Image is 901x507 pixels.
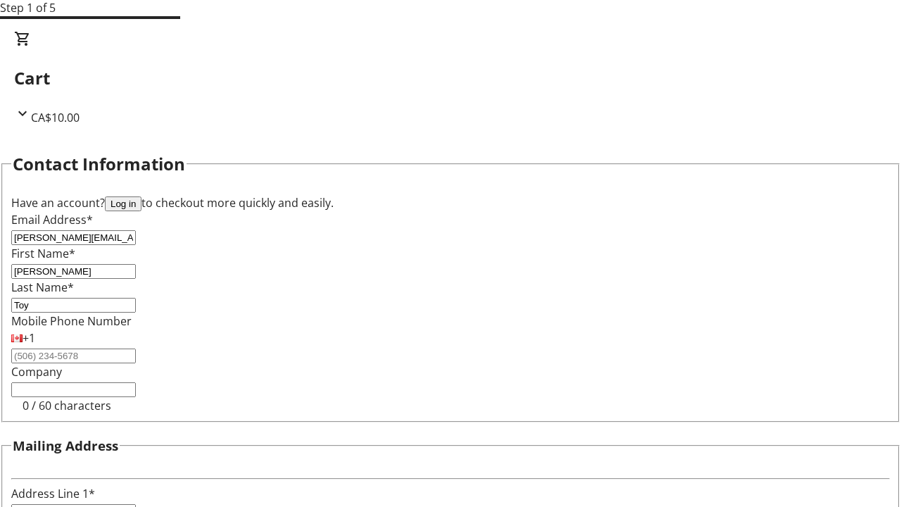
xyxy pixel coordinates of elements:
[31,110,80,125] span: CA$10.00
[13,436,118,456] h3: Mailing Address
[13,151,185,177] h2: Contact Information
[11,212,93,227] label: Email Address*
[11,194,890,211] div: Have an account? to checkout more quickly and easily.
[11,364,62,380] label: Company
[11,280,74,295] label: Last Name*
[14,65,887,91] h2: Cart
[11,486,95,501] label: Address Line 1*
[14,30,887,126] div: CartCA$10.00
[11,246,75,261] label: First Name*
[23,398,111,413] tr-character-limit: 0 / 60 characters
[105,196,141,211] button: Log in
[11,313,132,329] label: Mobile Phone Number
[11,349,136,363] input: (506) 234-5678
